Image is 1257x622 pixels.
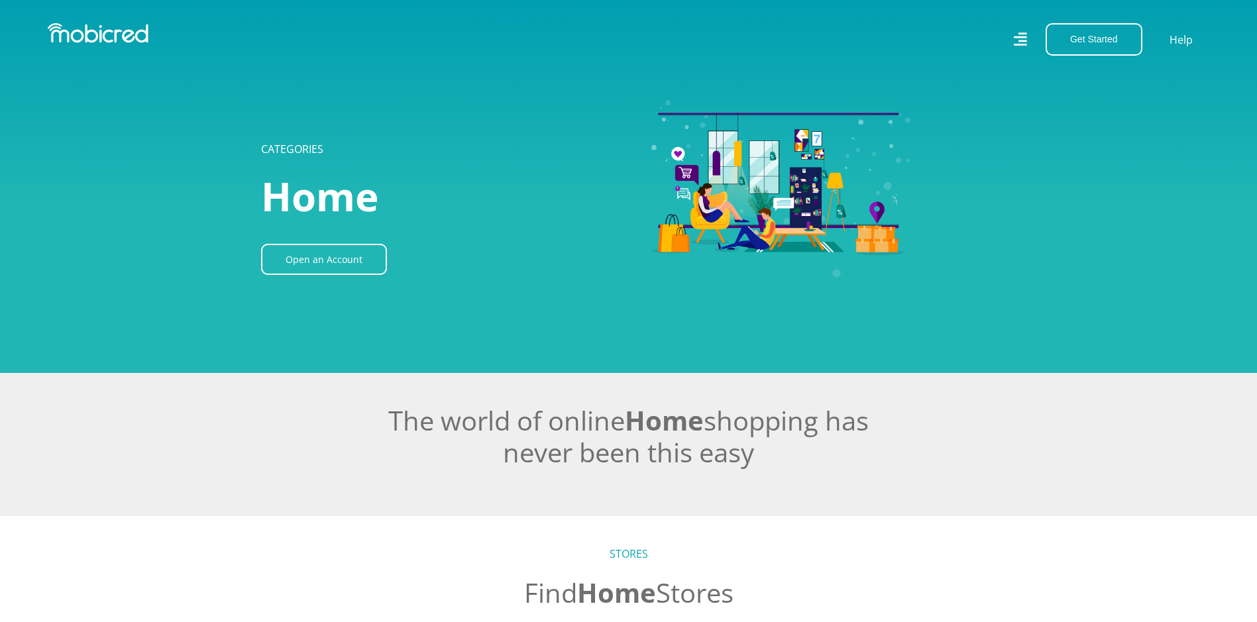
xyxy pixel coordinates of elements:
[576,95,997,277] img: Home
[261,244,387,275] a: Open an Account
[261,142,323,156] a: CATEGORIES
[48,23,148,43] img: Mobicred
[261,548,997,560] h5: STORES
[1169,31,1193,48] a: Help
[577,574,656,611] span: Home
[1046,23,1142,56] button: Get Started
[261,577,997,609] h2: Find Stores
[261,169,378,223] span: Home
